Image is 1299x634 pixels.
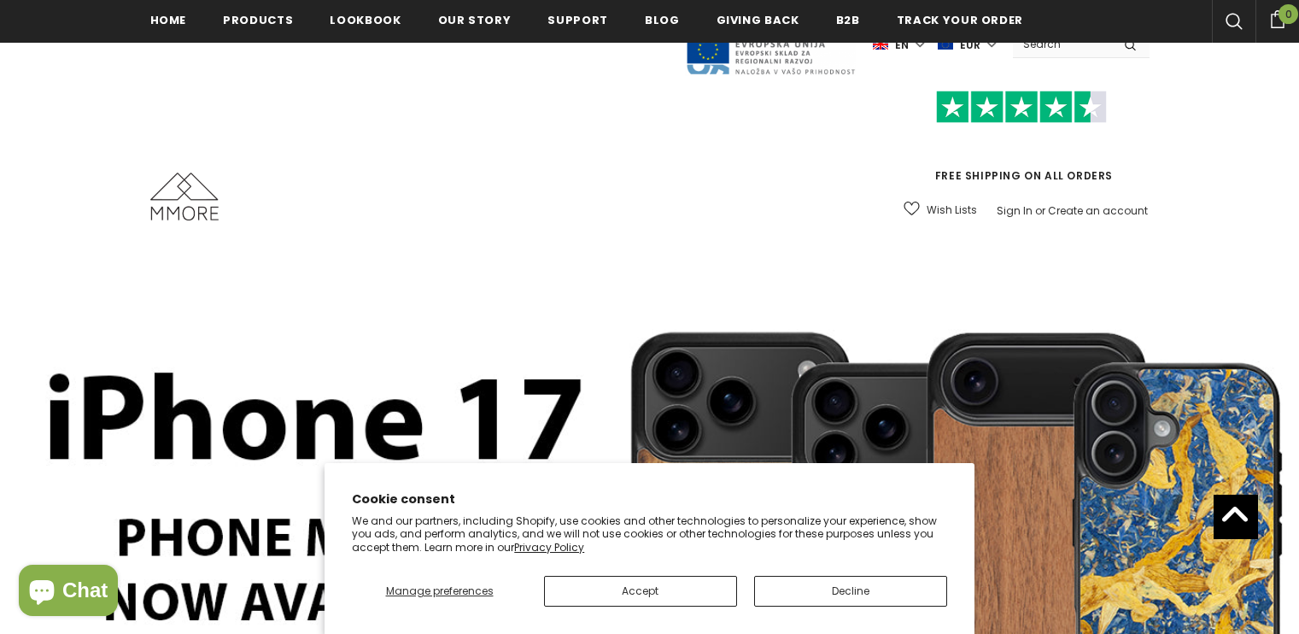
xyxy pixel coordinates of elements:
iframe: Customer reviews powered by Trustpilot [893,123,1150,167]
span: Manage preferences [386,584,494,598]
a: Javni Razpis [685,37,856,51]
span: Our Story [438,12,512,28]
h2: Cookie consent [352,490,947,508]
span: or [1035,203,1045,218]
span: Blog [645,12,680,28]
p: We and our partners, including Shopify, use cookies and other technologies to personalize your ex... [352,514,947,555]
span: Home [150,12,187,28]
a: Create an account [1048,203,1148,218]
span: FREE SHIPPING ON ALL ORDERS [893,98,1150,183]
input: Search Site [1013,32,1111,56]
img: Trust Pilot Stars [936,91,1107,124]
img: i-lang-1.png [873,38,888,52]
a: 0 [1255,8,1299,28]
span: Giving back [717,12,799,28]
span: Track your order [897,12,1023,28]
button: Manage preferences [352,576,527,607]
button: Decline [754,576,947,607]
button: Accept [544,576,737,607]
img: Javni Razpis [685,14,856,76]
a: Sign In [997,203,1033,218]
span: Lookbook [330,12,401,28]
span: support [547,12,608,28]
span: Products [223,12,293,28]
inbox-online-store-chat: Shopify online store chat [14,565,123,620]
span: EUR [960,37,980,54]
span: B2B [836,12,860,28]
img: MMORE Cases [150,173,219,220]
span: Wish Lists [927,202,977,219]
a: Wish Lists [904,195,977,225]
a: Privacy Policy [514,540,584,555]
span: en [895,37,909,54]
span: 0 [1279,4,1298,24]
